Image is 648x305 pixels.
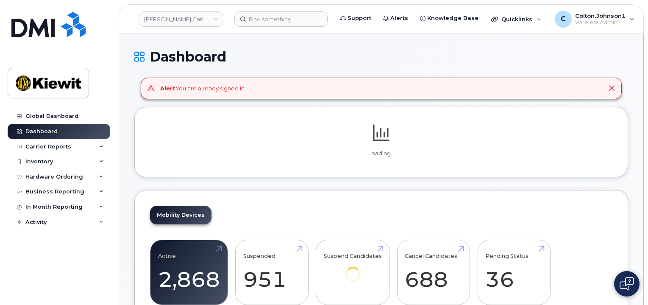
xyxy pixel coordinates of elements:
a: Active 2,868 [158,244,220,300]
img: Open chat [620,277,634,291]
p: Loading... [150,150,612,157]
h1: Dashboard [134,49,628,64]
strong: Alert [160,85,175,92]
a: Mobility Devices [150,206,211,224]
a: Suspend Candidates [324,244,382,293]
a: Suspended 951 [243,244,300,300]
div: You are already signed in. [160,84,246,92]
a: Pending Status 36 [485,244,542,300]
a: Cancel Candidates 688 [405,244,462,300]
